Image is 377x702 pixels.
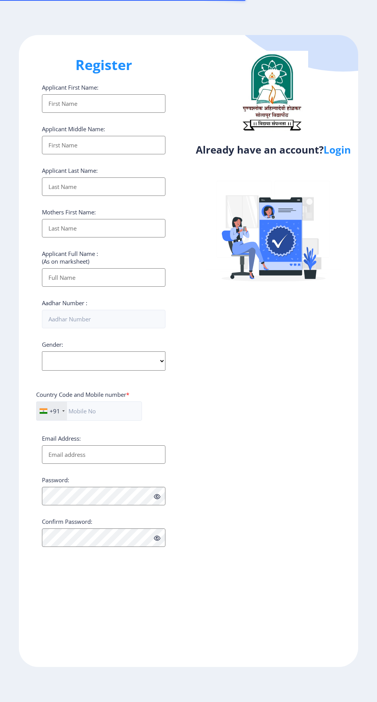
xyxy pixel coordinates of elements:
[42,219,165,237] input: Last Name
[37,402,67,420] div: India (भारत): +91
[324,143,351,157] a: Login
[42,136,165,154] input: First Name
[42,94,165,113] input: First Name
[42,299,87,307] label: Aadhar Number :
[42,310,165,328] input: Aadhar Number
[235,51,308,133] img: logo
[42,445,165,464] input: Email address
[42,250,98,265] label: Applicant Full Name : (As on marksheet)
[42,167,98,174] label: Applicant Last Name:
[42,435,81,442] label: Email Address:
[42,125,105,133] label: Applicant Middle Name:
[194,144,352,156] h4: Already have an account?
[42,84,98,91] label: Applicant First Name:
[42,177,165,196] input: Last Name
[36,401,142,421] input: Mobile No
[42,476,69,484] label: Password:
[42,56,165,74] h1: Register
[42,518,92,525] label: Confirm Password:
[42,341,63,348] label: Gender:
[50,407,60,415] div: +91
[206,166,341,301] img: Verified-rafiki.svg
[42,208,96,216] label: Mothers First Name:
[36,391,129,398] label: Country Code and Mobile number
[42,268,165,287] input: Full Name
